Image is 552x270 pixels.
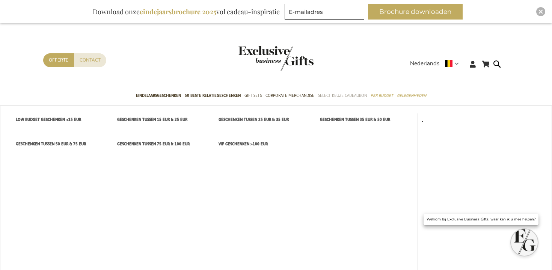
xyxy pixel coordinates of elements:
span: Geschenken tussen 15 EUR & 25 EUR [117,116,187,124]
button: Brochure downloaden [368,4,463,20]
span: Gift Sets [244,92,262,100]
a: Contact [74,53,106,67]
a: store logo [238,46,276,71]
p: - [422,117,548,125]
img: Exclusive Business gifts logo [238,46,314,71]
div: Download onze vol cadeau-inspiratie [89,4,283,20]
span: VIP Geschenken >100 EUR [219,140,268,148]
span: Corporate Merchandise [265,92,314,100]
div: Close [536,7,545,16]
span: Geschenken tussen 50 EUR & 75 EUR [16,140,86,148]
span: Geschenken tussen 35 EUR & 50 EUR [320,116,390,124]
span: 50 beste relatiegeschenken [185,92,241,100]
span: Select Keuze Cadeaubon [318,92,367,100]
span: Gelegenheden [397,92,426,100]
b: eindejaarsbrochure 2025 [140,7,216,16]
span: Geschenken tussen 25 EUR & 35 EUR [219,116,289,124]
input: E-mailadres [285,4,364,20]
form: marketing offers and promotions [285,4,366,22]
span: Eindejaarsgeschenken [136,92,181,100]
span: Nederlands [410,59,439,68]
span: Per Budget [371,92,393,100]
div: Nederlands [410,59,464,68]
a: Offerte [43,53,74,67]
img: Close [538,9,543,14]
span: Low budget Geschenken <15 EUR [16,116,81,124]
span: Geschenken tussen 75 EUR & 100 EUR [117,140,190,148]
